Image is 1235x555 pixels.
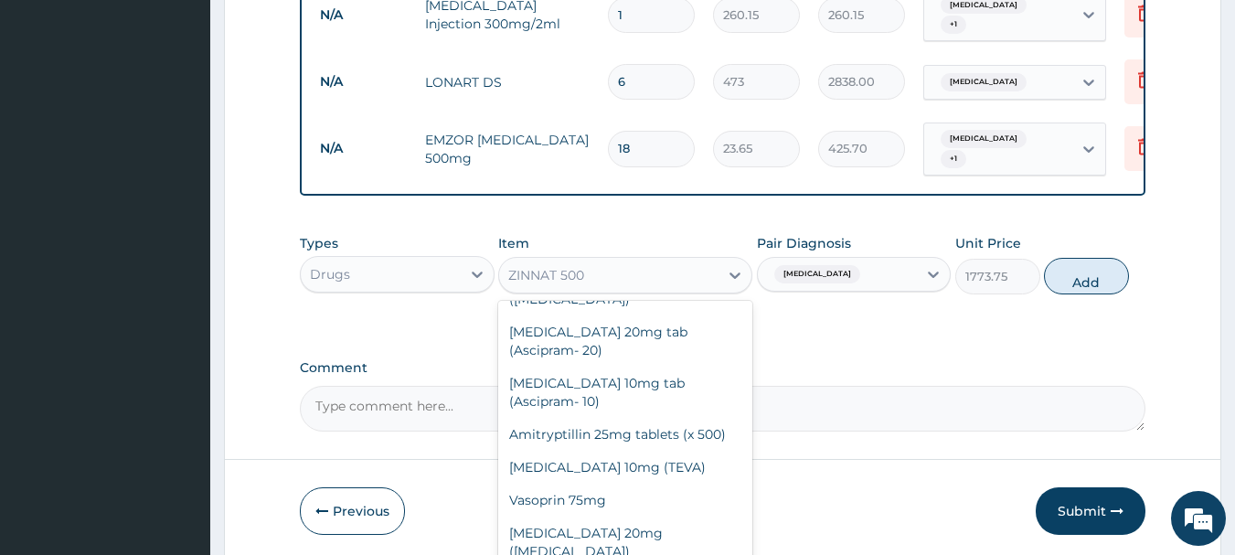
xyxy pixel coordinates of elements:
[9,365,348,429] textarea: Type your message and hit 'Enter'
[300,9,344,53] div: Minimize live chat window
[1044,258,1129,294] button: Add
[498,367,752,418] div: [MEDICAL_DATA] 10mg tab (Ascipram- 10)
[300,487,405,535] button: Previous
[311,132,416,165] td: N/A
[416,122,599,176] td: EMZOR [MEDICAL_DATA] 500mg
[498,234,529,252] label: Item
[416,64,599,101] td: LONART DS
[1036,487,1145,535] button: Submit
[941,150,966,168] span: + 1
[941,130,1027,148] span: [MEDICAL_DATA]
[300,360,1146,376] label: Comment
[774,265,860,283] span: [MEDICAL_DATA]
[498,315,752,367] div: [MEDICAL_DATA] 20mg tab (Ascipram- 20)
[95,102,307,126] div: Chat with us now
[311,65,416,99] td: N/A
[34,91,74,137] img: d_794563401_company_1708531726252_794563401
[508,266,584,284] div: ZINNAT 500
[757,234,851,252] label: Pair Diagnosis
[498,451,752,484] div: [MEDICAL_DATA] 10mg (TEVA)
[955,234,1021,252] label: Unit Price
[106,163,252,347] span: We're online!
[300,236,338,251] label: Types
[941,16,966,34] span: + 1
[310,265,350,283] div: Drugs
[941,73,1027,91] span: [MEDICAL_DATA]
[498,418,752,451] div: Amitryptillin 25mg tablets (x 500)
[498,484,752,517] div: Vasoprin 75mg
